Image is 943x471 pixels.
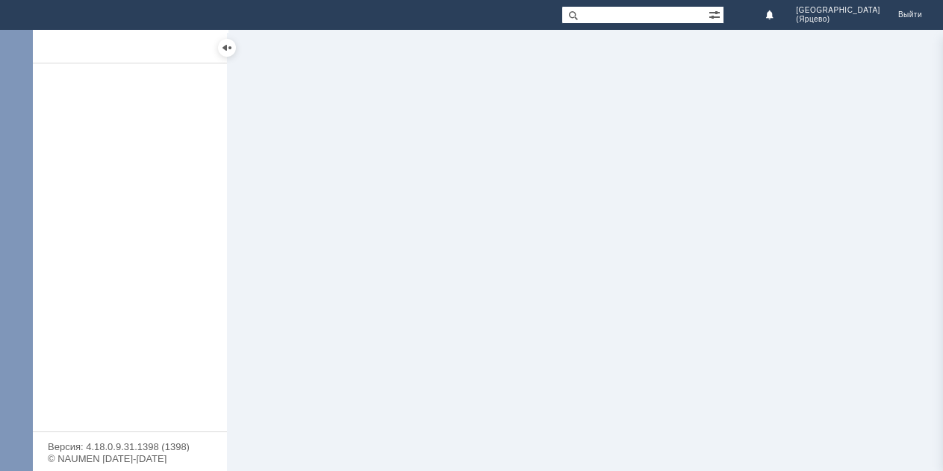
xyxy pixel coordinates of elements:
[18,9,30,21] a: Перейти на домашнюю страницу
[48,442,212,452] div: Версия: 4.18.0.9.31.1398 (1398)
[796,15,880,24] span: (Ярцево)
[18,9,30,21] img: logo
[218,39,236,57] div: Скрыть меню
[709,7,723,21] span: Расширенный поиск
[48,454,212,464] div: © NAUMEN [DATE]-[DATE]
[796,6,880,15] span: [GEOGRAPHIC_DATA]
